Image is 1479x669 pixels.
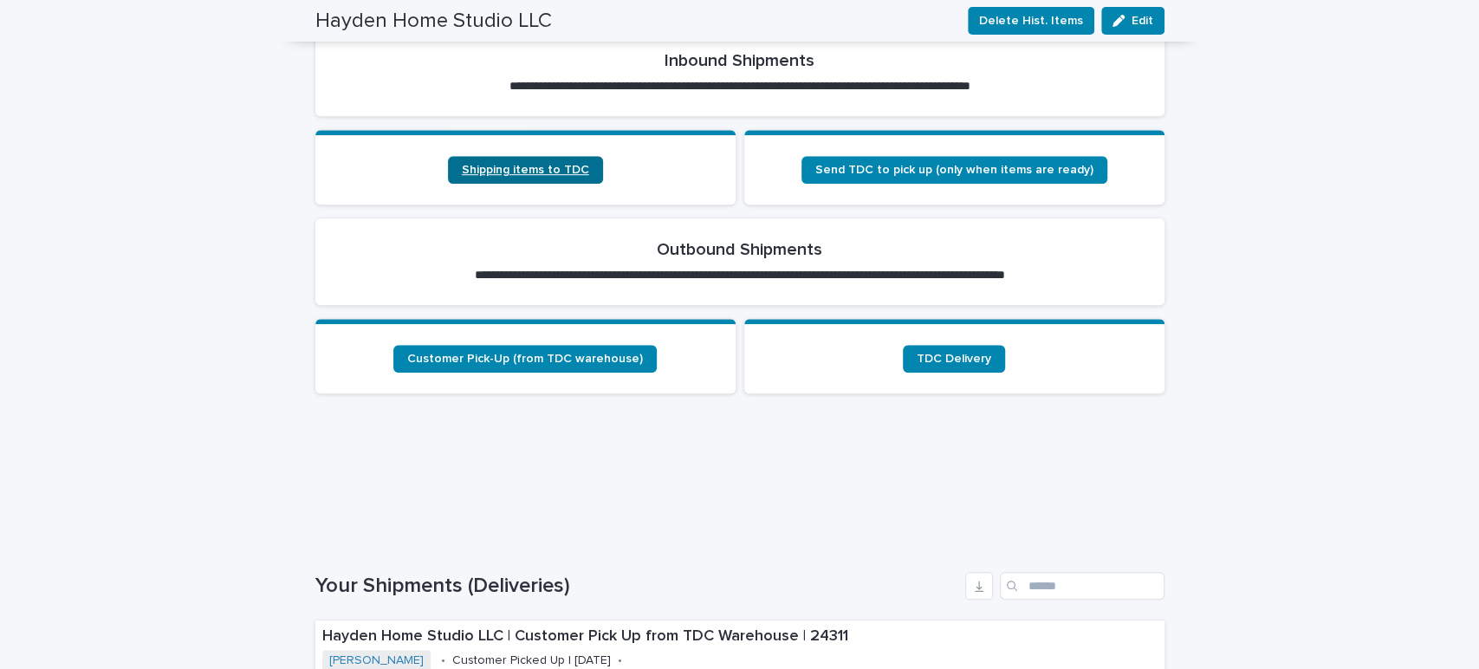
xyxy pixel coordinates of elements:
[1000,572,1164,600] input: Search
[329,653,424,668] a: [PERSON_NAME]
[801,156,1107,184] a: Send TDC to pick up (only when items are ready)
[657,239,822,260] h2: Outbound Shipments
[917,353,991,365] span: TDC Delivery
[618,653,622,668] p: •
[665,50,814,71] h2: Inbound Shipments
[315,574,958,599] h1: Your Shipments (Deliveries)
[452,653,611,668] p: Customer Picked Up | [DATE]
[979,12,1083,29] span: Delete Hist. Items
[462,164,589,176] span: Shipping items to TDC
[448,156,603,184] a: Shipping items to TDC
[322,627,1158,646] p: Hayden Home Studio LLC | Customer Pick Up from TDC Warehouse | 24311
[968,7,1094,35] button: Delete Hist. Items
[1132,15,1153,27] span: Edit
[393,345,657,373] a: Customer Pick-Up (from TDC warehouse)
[315,9,552,34] h2: Hayden Home Studio LLC
[815,164,1093,176] span: Send TDC to pick up (only when items are ready)
[903,345,1005,373] a: TDC Delivery
[407,353,643,365] span: Customer Pick-Up (from TDC warehouse)
[1101,7,1164,35] button: Edit
[441,653,445,668] p: •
